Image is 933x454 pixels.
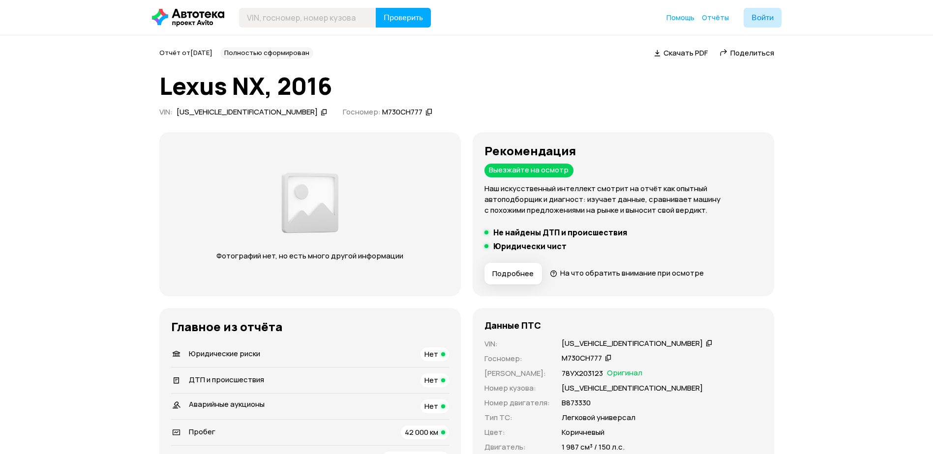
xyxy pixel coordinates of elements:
span: Нет [424,401,438,411]
p: 1 987 см³ / 150 л.с. [562,442,625,453]
p: Наш искусственный интеллект смотрит на отчёт как опытный автоподборщик и диагност: изучает данные... [484,183,762,216]
h3: Главное из отчёта [171,320,449,334]
a: Скачать PDF [654,48,708,58]
button: Проверить [376,8,431,28]
p: Цвет : [484,427,550,438]
span: 42 000 км [405,427,438,437]
h4: Данные ПТС [484,320,541,331]
p: Двигатель : [484,442,550,453]
span: Отчёт от [DATE] [159,48,212,57]
p: Легковой универсал [562,412,635,423]
span: Оригинал [607,368,642,379]
span: Нет [424,349,438,359]
img: d89e54fb62fcf1f0.png [279,167,341,239]
p: [US_VEHICLE_IDENTIFICATION_NUMBER] [562,383,703,394]
p: VIN : [484,339,550,349]
a: Отчёты [702,13,729,23]
p: 78УХ203123 [562,368,603,379]
span: Поделиться [730,48,774,58]
button: Подробнее [484,263,542,284]
p: Номер кузова : [484,383,550,394]
span: Нет [424,375,438,385]
div: М730СН777 [562,353,602,364]
p: [PERSON_NAME] : [484,368,550,379]
span: Юридические риски [189,348,260,359]
h5: Не найдены ДТП и происшествия [493,227,627,237]
div: Выезжайте на осмотр [484,164,573,177]
h5: Юридически чист [493,241,567,251]
span: На что обратить внимание при осмотре [560,268,704,278]
p: Госномер : [484,353,550,364]
div: [US_VEHICLE_IDENTIFICATION_NUMBER] [177,107,318,117]
p: Коричневый [562,427,604,438]
h1: Lexus NX, 2016 [159,73,774,99]
p: Номер двигателя : [484,397,550,408]
span: Подробнее [492,269,534,279]
p: Фотографий нет, но есть много другой информации [207,251,413,261]
p: В873330 [562,397,591,408]
span: ДТП и происшествия [189,374,264,385]
h3: Рекомендация [484,144,762,158]
span: Скачать PDF [663,48,708,58]
div: [US_VEHICLE_IDENTIFICATION_NUMBER] [562,339,703,349]
a: Поделиться [720,48,774,58]
a: Помощь [666,13,694,23]
span: Войти [752,14,774,22]
p: Тип ТС : [484,412,550,423]
span: Отчёты [702,13,729,22]
span: Помощь [666,13,694,22]
span: Госномер: [343,107,381,117]
input: VIN, госномер, номер кузова [239,8,376,28]
span: Пробег [189,426,215,437]
button: Войти [744,8,782,28]
span: VIN : [159,107,173,117]
div: М730СН777 [382,107,422,117]
span: Аварийные аукционы [189,399,265,409]
a: На что обратить внимание при осмотре [550,268,704,278]
span: Проверить [384,14,423,22]
div: Полностью сформирован [220,47,313,59]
